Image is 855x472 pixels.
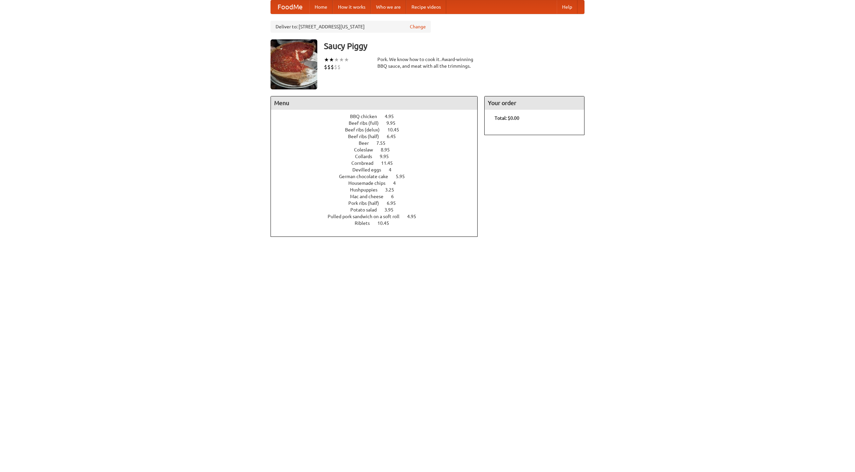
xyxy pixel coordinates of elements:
a: Cornbread 11.45 [351,160,405,166]
span: German chocolate cake [339,174,395,179]
span: 4.95 [385,114,400,119]
a: Help [557,0,577,14]
a: Recipe videos [406,0,446,14]
li: ★ [339,56,344,63]
span: 8.95 [381,147,396,152]
span: Cornbread [351,160,380,166]
h4: Menu [271,96,477,110]
a: German chocolate cake 5.95 [339,174,417,179]
a: Pork ribs (half) 6.95 [348,200,408,206]
span: 4 [393,180,402,186]
span: 6.45 [387,134,402,139]
span: 10.45 [377,220,396,226]
a: Collards 9.95 [355,154,401,159]
li: $ [327,63,331,71]
a: Potato salad 3.95 [350,207,406,212]
span: 6.95 [387,200,402,206]
a: Who we are [371,0,406,14]
a: Beef ribs (half) 6.45 [348,134,408,139]
span: Beef ribs (half) [348,134,386,139]
span: BBQ chicken [350,114,384,119]
a: Mac and cheese 6 [350,194,406,199]
span: Coleslaw [354,147,380,152]
a: Change [410,23,426,30]
li: $ [337,63,341,71]
a: Riblets 10.45 [355,220,401,226]
span: 11.45 [381,160,399,166]
span: 4.95 [407,214,423,219]
a: BBQ chicken 4.95 [350,114,406,119]
a: Beer 7.55 [359,140,398,146]
span: Pulled pork sandwich on a soft roll [328,214,406,219]
a: Home [309,0,333,14]
span: Hushpuppies [350,187,384,192]
span: Pork ribs (half) [348,200,386,206]
li: ★ [324,56,329,63]
h4: Your order [485,96,584,110]
a: Devilled eggs 4 [352,167,404,172]
a: Housemade chips 4 [348,180,408,186]
span: 9.95 [380,154,395,159]
li: $ [331,63,334,71]
li: ★ [344,56,349,63]
span: Beer [359,140,375,146]
span: 3.95 [384,207,400,212]
span: Riblets [355,220,376,226]
div: Pork. We know how to cook it. Award-winning BBQ sauce, and meat with all the trimmings. [377,56,478,69]
span: 9.95 [386,120,402,126]
a: Pulled pork sandwich on a soft roll 4.95 [328,214,429,219]
span: 5.95 [396,174,411,179]
li: $ [334,63,337,71]
div: Deliver to: [STREET_ADDRESS][US_STATE] [271,21,431,33]
span: Devilled eggs [352,167,388,172]
span: Collards [355,154,379,159]
li: $ [324,63,327,71]
b: Total: $0.00 [495,115,519,121]
a: Coleslaw 8.95 [354,147,402,152]
span: 3.25 [385,187,401,192]
li: ★ [329,56,334,63]
li: ★ [334,56,339,63]
a: Hushpuppies 3.25 [350,187,406,192]
h3: Saucy Piggy [324,39,584,53]
span: Potato salad [350,207,383,212]
a: How it works [333,0,371,14]
span: Mac and cheese [350,194,390,199]
a: Beef ribs (delux) 10.45 [345,127,411,132]
span: 10.45 [387,127,406,132]
span: 7.55 [376,140,392,146]
span: 6 [391,194,400,199]
a: Beef ribs (full) 9.95 [349,120,408,126]
a: FoodMe [271,0,309,14]
span: Housemade chips [348,180,392,186]
img: angular.jpg [271,39,317,89]
span: 4 [389,167,398,172]
span: Beef ribs (delux) [345,127,386,132]
span: Beef ribs (full) [349,120,385,126]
